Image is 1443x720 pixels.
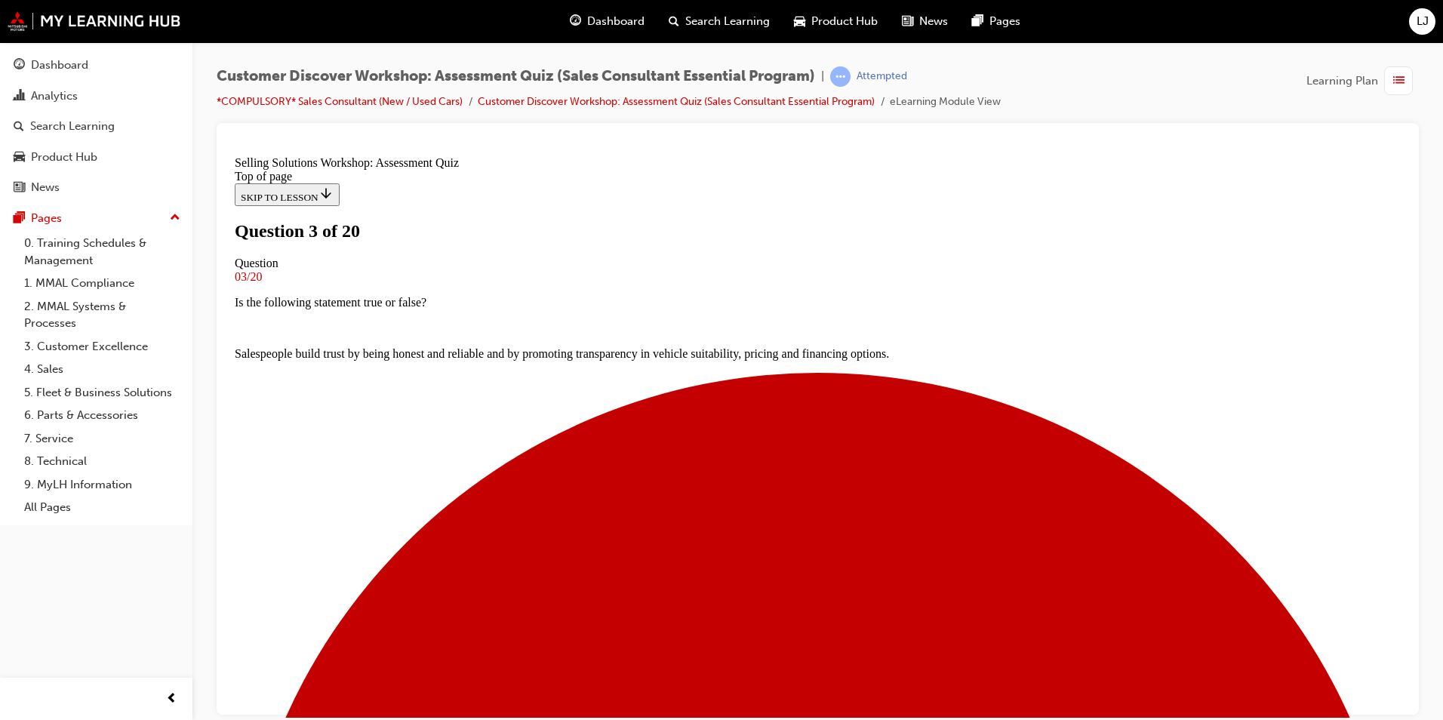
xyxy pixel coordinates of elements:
[18,381,186,405] a: 5. Fleet & Business Solutions
[217,95,463,108] a: *COMPULSORY* Sales Consultant (New / Used Cars)
[890,6,960,37] a: news-iconNews
[6,205,186,232] button: Pages
[657,6,782,37] a: search-iconSearch Learning
[558,6,657,37] a: guage-iconDashboard
[6,71,1172,91] h1: Question 3 of 20
[1393,72,1405,91] span: list-icon
[989,13,1020,30] span: Pages
[6,197,1172,211] p: Salespeople build trust by being honest and reliable and by promoting transparency in vehicle sui...
[6,106,1172,120] div: Question
[6,33,111,56] button: SKIP TO LESSON
[811,13,878,30] span: Product Hub
[30,118,115,135] div: Search Learning
[6,112,186,140] a: Search Learning
[31,179,60,196] div: News
[18,272,186,295] a: 1. MMAL Compliance
[1409,8,1435,35] button: LJ
[794,12,805,31] span: car-icon
[821,68,824,85] span: |
[6,51,186,79] a: Dashboard
[830,66,851,87] span: learningRecordVerb_ATTEMPT-icon
[14,181,25,195] span: news-icon
[18,496,186,519] a: All Pages
[960,6,1032,37] a: pages-iconPages
[18,473,186,497] a: 9. MyLH Information
[170,208,180,228] span: up-icon
[6,82,186,110] a: Analytics
[6,120,1172,134] div: 03/20
[18,450,186,473] a: 8. Technical
[6,20,1172,33] div: Top of page
[217,68,815,85] span: Customer Discover Workshop: Assessment Quiz (Sales Consultant Essential Program)
[14,59,25,72] span: guage-icon
[919,13,948,30] span: News
[14,212,25,226] span: pages-icon
[18,232,186,272] a: 0. Training Schedules & Management
[18,427,186,451] a: 7. Service
[857,69,907,84] div: Attempted
[12,42,105,53] span: SKIP TO LESSON
[18,404,186,427] a: 6. Parts & Accessories
[14,90,25,103] span: chart-icon
[6,143,186,171] a: Product Hub
[478,95,875,108] a: Customer Discover Workshop: Assessment Quiz (Sales Consultant Essential Program)
[669,12,679,31] span: search-icon
[685,13,770,30] span: Search Learning
[782,6,890,37] a: car-iconProduct Hub
[14,120,24,134] span: search-icon
[31,57,88,74] div: Dashboard
[1417,13,1429,30] span: LJ
[890,94,1001,111] li: eLearning Module View
[31,149,97,166] div: Product Hub
[8,11,181,31] img: mmal
[18,335,186,358] a: 3. Customer Excellence
[31,210,62,227] div: Pages
[570,12,581,31] span: guage-icon
[18,358,186,381] a: 4. Sales
[166,690,177,709] span: prev-icon
[902,12,913,31] span: news-icon
[1306,72,1378,90] span: Learning Plan
[14,151,25,165] span: car-icon
[587,13,645,30] span: Dashboard
[6,48,186,205] button: DashboardAnalyticsSearch LearningProduct HubNews
[6,174,186,202] a: News
[31,88,78,105] div: Analytics
[6,146,1172,159] p: Is the following statement true or false?
[6,6,1172,20] div: Selling Solutions Workshop: Assessment Quiz
[972,12,983,31] span: pages-icon
[1306,66,1419,95] button: Learning Plan
[18,295,186,335] a: 2. MMAL Systems & Processes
